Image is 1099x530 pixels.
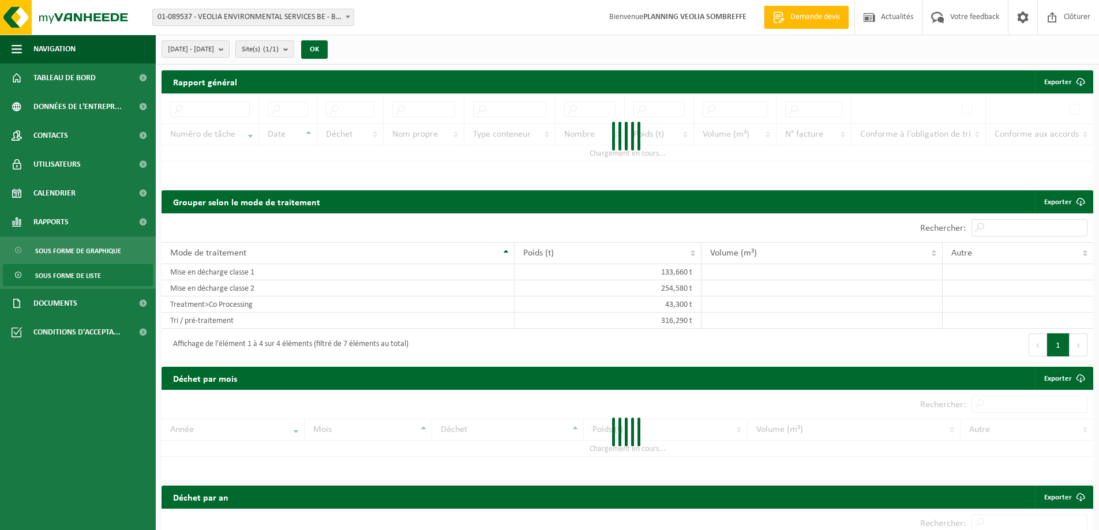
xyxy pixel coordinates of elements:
h2: Déchet par an [162,486,240,508]
a: Sous forme de liste [3,264,153,286]
span: Calendrier [33,179,76,208]
span: Sous forme de graphique [35,240,121,262]
button: Site(s)(1/1) [235,40,294,58]
span: [DATE] - [DATE] [168,41,214,58]
span: Rapports [33,208,69,236]
span: Autre [951,249,972,258]
td: Mise en décharge classe 1 [162,264,515,280]
h2: Rapport général [162,70,249,93]
span: Mode de traitement [170,249,246,258]
span: Demande devis [787,12,843,23]
td: Mise en décharge classe 2 [162,280,515,296]
count: (1/1) [263,46,279,53]
span: Contacts [33,121,68,150]
button: 1 [1047,333,1070,356]
a: Exporter [1035,486,1092,509]
span: Navigation [33,35,76,63]
td: 133,660 t [515,264,701,280]
button: Exporter [1035,70,1092,93]
a: Sous forme de graphique [3,239,153,261]
button: [DATE] - [DATE] [162,40,230,58]
span: Données de l'entrepr... [33,92,122,121]
a: Exporter [1035,367,1092,390]
td: 316,290 t [515,313,701,329]
span: Volume (m³) [710,249,757,258]
h2: Grouper selon le mode de traitement [162,190,332,213]
span: Poids (t) [523,249,554,258]
div: Affichage de l'élément 1 à 4 sur 4 éléments (filtré de 7 éléments au total) [167,334,408,355]
h2: Déchet par mois [162,367,249,389]
td: Treatment>Co Processing [162,296,515,313]
a: Demande devis [764,6,849,29]
label: Rechercher: [920,224,966,233]
span: Sous forme de liste [35,265,101,287]
span: Site(s) [242,41,279,58]
td: Tri / pré-traitement [162,313,515,329]
button: Next [1070,333,1087,356]
a: Exporter [1035,190,1092,213]
span: 01-089537 - VEOLIA ENVIRONMENTAL SERVICES BE - BEERSE [152,9,354,26]
span: Utilisateurs [33,150,81,179]
span: Tableau de bord [33,63,96,92]
button: Previous [1029,333,1047,356]
strong: PLANNING VEOLIA SOMBREFFE [643,13,747,21]
td: 254,580 t [515,280,701,296]
td: 43,300 t [515,296,701,313]
span: Conditions d'accepta... [33,318,121,347]
button: OK [301,40,328,59]
span: Documents [33,289,77,318]
span: 01-089537 - VEOLIA ENVIRONMENTAL SERVICES BE - BEERSE [153,9,354,25]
